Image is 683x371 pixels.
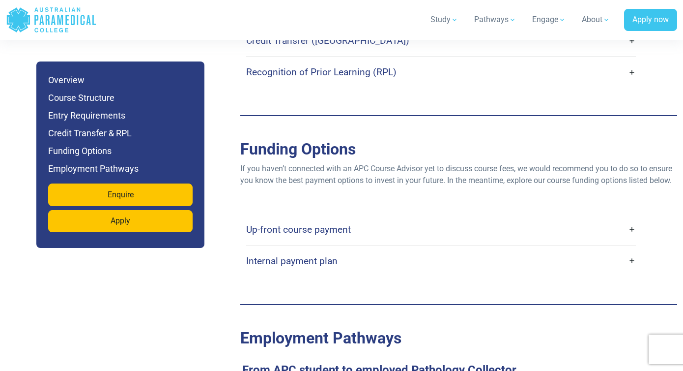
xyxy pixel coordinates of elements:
[246,255,338,267] h4: Internal payment plan
[246,218,636,241] a: Up-front course payment
[425,6,464,33] a: Study
[246,66,397,78] h4: Recognition of Prior Learning (RPL)
[576,6,616,33] a: About
[246,29,636,52] a: Credit Transfer ([GEOGRAPHIC_DATA])
[240,163,677,186] p: If you haven’t connected with an APC Course Advisor yet to discuss course fees, we would recommen...
[240,140,677,158] h2: Funding Options
[246,249,636,273] a: Internal payment plan
[624,9,677,31] a: Apply now
[240,329,677,347] h2: Employment Pathways
[468,6,522,33] a: Pathways
[246,61,636,84] a: Recognition of Prior Learning (RPL)
[6,4,97,36] a: Australian Paramedical College
[526,6,572,33] a: Engage
[246,35,409,46] h4: Credit Transfer ([GEOGRAPHIC_DATA])
[246,224,351,235] h4: Up-front course payment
